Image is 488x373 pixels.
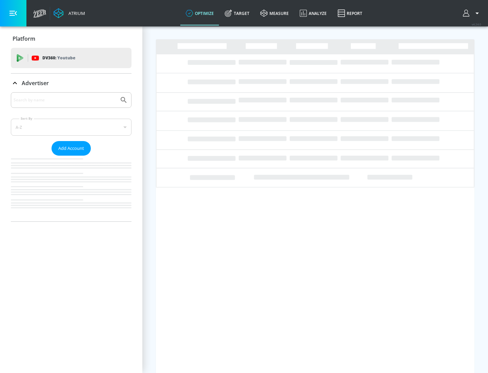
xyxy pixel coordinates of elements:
span: Add Account [58,144,84,152]
label: Sort By [19,116,34,121]
a: Atrium [54,8,85,18]
a: optimize [180,1,219,25]
input: Search by name [14,96,116,104]
p: DV360: [42,54,75,62]
p: Youtube [57,54,75,61]
div: Advertiser [11,74,131,93]
a: Report [332,1,368,25]
div: DV360: Youtube [11,48,131,68]
button: Add Account [52,141,91,156]
a: Target [219,1,255,25]
div: A-Z [11,119,131,136]
nav: list of Advertiser [11,156,131,221]
p: Platform [13,35,35,42]
a: measure [255,1,294,25]
div: Advertiser [11,92,131,221]
a: Analyze [294,1,332,25]
div: Atrium [66,10,85,16]
div: Platform [11,29,131,48]
p: Advertiser [22,79,49,87]
span: v 4.24.0 [472,22,481,26]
